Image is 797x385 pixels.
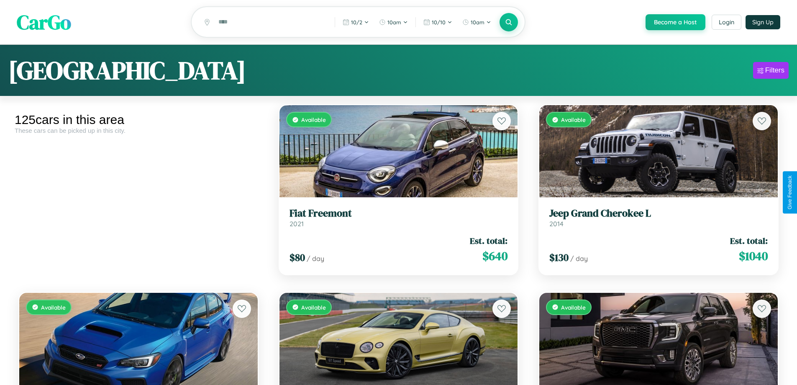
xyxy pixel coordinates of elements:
span: 10am [387,19,401,26]
button: Login [712,15,741,30]
a: Fiat Freemont2021 [290,207,508,228]
div: Give Feedback [787,176,793,209]
span: Available [41,304,66,311]
span: 10 / 2 [351,19,362,26]
h3: Jeep Grand Cherokee L [549,207,768,220]
span: $ 130 [549,251,569,264]
span: $ 640 [482,248,507,264]
div: These cars can be picked up in this city. [15,127,262,134]
button: 10/10 [419,16,456,29]
button: Become a Host [646,14,705,30]
span: Est. total: [730,235,768,247]
h1: [GEOGRAPHIC_DATA] [8,53,246,88]
span: Available [301,116,326,123]
span: 10 / 10 [432,19,446,26]
span: Available [561,116,586,123]
span: Est. total: [470,235,507,247]
span: / day [570,254,588,263]
span: / day [307,254,324,263]
button: 10/2 [338,16,373,29]
div: 125 cars in this area [15,113,262,127]
span: 2014 [549,220,564,228]
span: 10am [471,19,484,26]
h3: Fiat Freemont [290,207,508,220]
button: 10am [458,16,495,29]
button: 10am [375,16,412,29]
a: Jeep Grand Cherokee L2014 [549,207,768,228]
button: Sign Up [746,15,780,29]
span: 2021 [290,220,304,228]
span: $ 1040 [739,248,768,264]
span: CarGo [17,8,71,36]
button: Filters [753,62,789,79]
span: Available [561,304,586,311]
div: Filters [765,66,784,75]
span: $ 80 [290,251,305,264]
span: Available [301,304,326,311]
